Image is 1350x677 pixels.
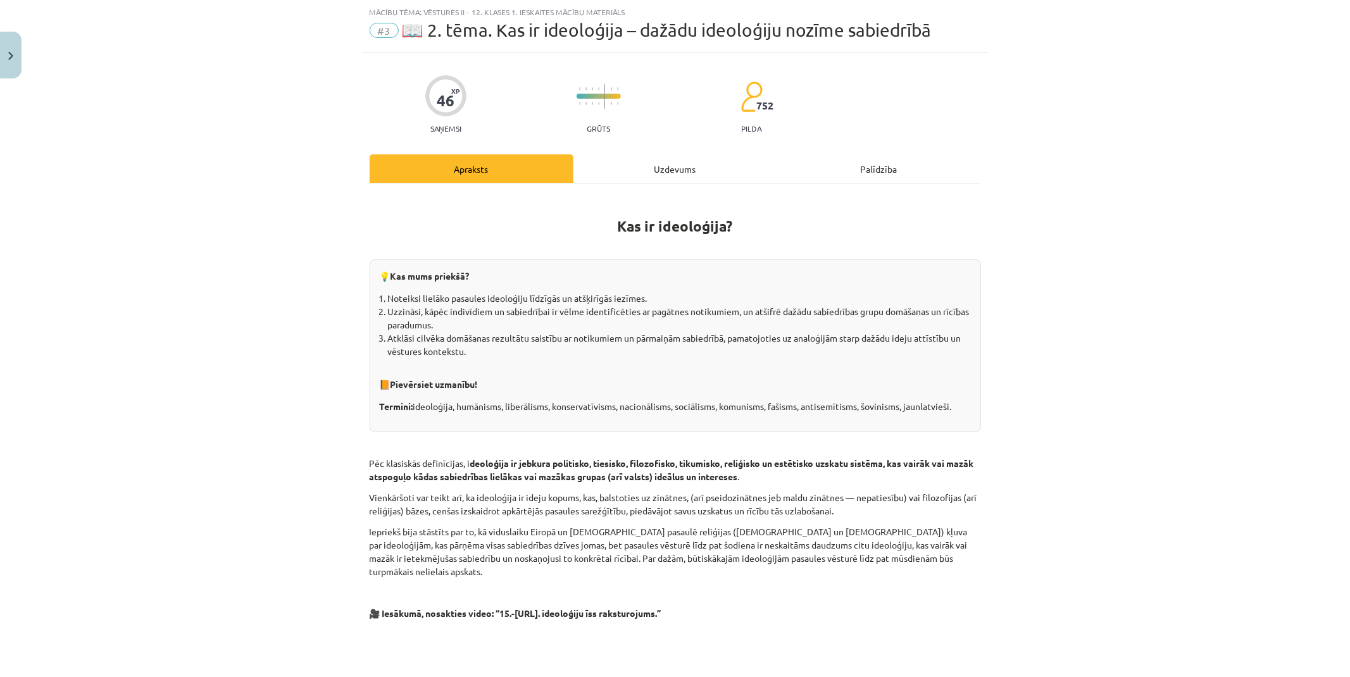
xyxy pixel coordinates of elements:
[741,81,763,113] img: students-c634bb4e5e11cddfef0936a35e636f08e4e9abd3cc4e673bd6f9a4125e45ecb1.svg
[402,20,932,40] span: 📖 2. tēma. Kas ir ideoloģija – dažādu ideoloģiju nozīme sabiedrībā
[380,401,413,412] strong: Termini:
[425,124,466,133] p: Saņemsi
[370,607,981,620] p: 🎥
[370,455,981,483] p: Pēc klasiskās definīcijas, i .
[618,217,733,235] b: Kas ir ideoloģija?
[380,364,971,392] p: 📙
[598,102,599,105] img: icon-short-line-57e1e144782c952c97e751825c79c345078a6d821885a25fce030b3d8c18986b.svg
[8,52,13,60] img: icon-close-lesson-0947bae3869378f0d4975bcd49f059093ad1ed9edebbc8119c70593378902aed.svg
[370,23,399,38] span: #3
[451,87,459,94] span: XP
[380,400,971,414] p: ideoloģija, humānisms, liberālisms, konservatīvisms, nacionālisms, sociālisms, komunisms, fašisms...
[370,154,573,183] div: Apraksts
[585,87,587,90] img: icon-short-line-57e1e144782c952c97e751825c79c345078a6d821885a25fce030b3d8c18986b.svg
[380,270,971,284] p: 💡
[585,102,587,105] img: icon-short-line-57e1e144782c952c97e751825c79c345078a6d821885a25fce030b3d8c18986b.svg
[437,92,454,109] div: 46
[391,378,478,390] strong: Pievērsiet uzmanību!
[756,100,773,111] span: 752
[777,154,981,183] div: Palīdzība
[382,607,661,619] b: Iesākumā, nosakties video: “15.-[URL]. ideoloģiju īss raksturojums.”
[611,87,612,90] img: icon-short-line-57e1e144782c952c97e751825c79c345078a6d821885a25fce030b3d8c18986b.svg
[592,102,593,105] img: icon-short-line-57e1e144782c952c97e751825c79c345078a6d821885a25fce030b3d8c18986b.svg
[370,457,974,482] b: deoloģija ir jebkura politisko, tiesisko, filozofisko, tikumisko, reliģisko un estētisko uzskatu ...
[592,87,593,90] img: icon-short-line-57e1e144782c952c97e751825c79c345078a6d821885a25fce030b3d8c18986b.svg
[617,87,618,90] img: icon-short-line-57e1e144782c952c97e751825c79c345078a6d821885a25fce030b3d8c18986b.svg
[617,102,618,105] img: icon-short-line-57e1e144782c952c97e751825c79c345078a6d821885a25fce030b3d8c18986b.svg
[579,87,580,90] img: icon-short-line-57e1e144782c952c97e751825c79c345078a6d821885a25fce030b3d8c18986b.svg
[604,84,606,109] img: icon-long-line-d9ea69661e0d244f92f715978eff75569469978d946b2353a9bb055b3ed8787d.svg
[741,124,761,133] p: pilda
[370,525,981,578] p: Iepriekš bija stāstīts par to, kā viduslaiku Eiropā un [DEMOGRAPHIC_DATA] pasaulē reliģijas ([DEM...
[391,270,470,282] b: Kas mums priekšā?
[388,292,971,305] li: Noteiksi lielāko pasaules ideoloģiju līdzīgās un atšķirīgās iezīmes.
[611,102,612,105] img: icon-short-line-57e1e144782c952c97e751825c79c345078a6d821885a25fce030b3d8c18986b.svg
[388,332,971,358] li: Atklāsi cilvēka domāšanas rezultātu saistību ar notikumiem un pārmaiņām sabiedrībā, pamatojoties ...
[370,8,981,16] div: Mācību tēma: Vēstures ii - 12. klases 1. ieskaites mācību materiāls
[579,102,580,105] img: icon-short-line-57e1e144782c952c97e751825c79c345078a6d821885a25fce030b3d8c18986b.svg
[573,154,777,183] div: Uzdevums
[370,491,981,518] p: Vienkāršoti var teikt arī, ka ideoloģija ir ideju kopums, kas, balstoties uz zinātnes, (arī pseid...
[598,87,599,90] img: icon-short-line-57e1e144782c952c97e751825c79c345078a6d821885a25fce030b3d8c18986b.svg
[388,305,971,332] li: Uzzināsi, kāpēc indivīdiem un sabiedrībai ir vēlme identificēties ar pagātnes notikumiem, un atši...
[587,124,610,133] p: Grūts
